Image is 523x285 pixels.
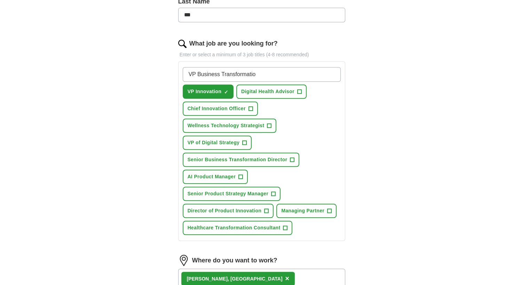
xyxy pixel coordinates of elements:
button: Managing Partner [276,204,336,218]
span: × [285,275,289,282]
button: AI Product Manager [183,170,248,184]
span: Senior Business Transformation Director [188,156,287,163]
img: search.png [178,40,187,48]
button: Healthcare Transformation Consultant [183,221,293,235]
button: Wellness Technology Strategist [183,119,277,133]
span: VP Innovation [188,88,222,95]
span: ✓ [224,89,228,95]
span: VP of Digital Strategy [188,139,240,146]
span: Managing Partner [281,207,324,214]
span: AI Product Manager [188,173,236,180]
div: , [GEOGRAPHIC_DATA] [187,275,283,283]
label: Where do you want to work? [192,256,277,265]
button: VP of Digital Strategy [183,136,252,150]
input: Type a job title and press enter [183,67,341,82]
button: VP Innovation✓ [183,84,234,99]
strong: [PERSON_NAME] [187,276,228,282]
button: Chief Innovation Officer [183,101,258,116]
span: Chief Innovation Officer [188,105,246,112]
button: Digital Health Advisor [236,84,307,99]
span: Healthcare Transformation Consultant [188,224,280,231]
span: Digital Health Advisor [241,88,294,95]
img: location.png [178,255,189,266]
button: Senior Product Strategy Manager [183,187,281,201]
label: What job are you looking for? [189,39,278,48]
span: Wellness Technology Strategist [188,122,264,129]
span: Director of Product Innovation [188,207,262,214]
button: Director of Product Innovation [183,204,274,218]
button: Senior Business Transformation Director [183,153,300,167]
p: Enter or select a minimum of 3 job titles (4-8 recommended) [178,51,345,58]
span: Senior Product Strategy Manager [188,190,269,197]
button: × [285,274,289,284]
